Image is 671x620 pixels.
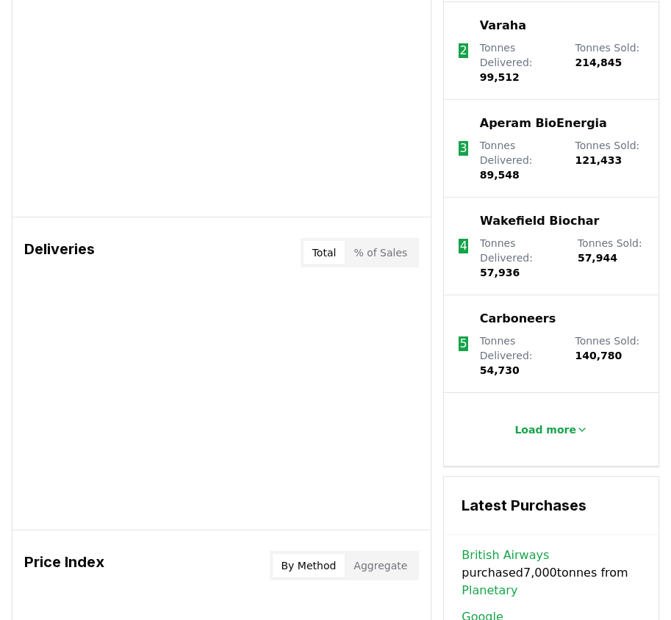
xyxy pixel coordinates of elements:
[462,494,641,516] h3: Latest Purchases
[578,236,644,280] p: Tonnes Sold :
[575,350,622,361] span: 140,780
[459,42,467,60] p: 2
[575,57,622,68] span: 214,845
[575,138,645,182] p: Tonnes Sold :
[459,335,467,353] p: 5
[480,236,563,280] p: Tonnes Delivered :
[480,364,520,376] span: 54,730
[462,582,517,599] a: Planetary
[480,71,520,83] span: 99,512
[304,241,345,264] button: Total
[480,169,520,181] span: 89,548
[462,547,641,599] span: purchased 7,000 tonnes from
[459,140,467,157] p: 3
[480,17,526,35] a: Varaha
[503,415,600,444] button: Load more
[575,154,622,166] span: 121,433
[273,554,345,577] button: By Method
[24,238,95,267] h3: Deliveries
[575,334,645,378] p: Tonnes Sold :
[24,551,104,580] h3: Price Index
[480,334,561,378] p: Tonnes Delivered :
[480,115,607,132] a: Aperam BioEnergia
[462,547,549,564] a: British Airways
[480,212,599,230] a: Wakefield Biochar
[460,237,467,255] p: 4
[480,40,561,84] p: Tonnes Delivered :
[575,40,645,84] p: Tonnes Sold :
[480,310,556,328] a: Carboneers
[480,138,561,182] p: Tonnes Delivered :
[480,267,520,278] span: 57,936
[345,241,416,264] button: % of Sales
[514,422,576,437] p: Load more
[345,554,416,577] button: Aggregate
[578,252,617,264] span: 57,944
